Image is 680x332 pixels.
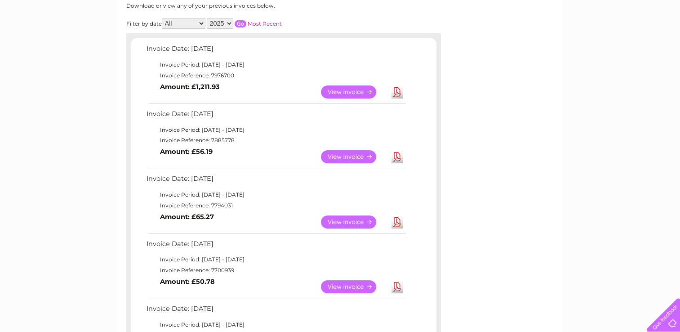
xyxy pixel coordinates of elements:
[144,238,407,255] td: Invoice Date: [DATE]
[144,265,407,276] td: Invoice Reference: 7700939
[126,18,362,29] div: Filter by date
[321,280,387,293] a: View
[144,254,407,265] td: Invoice Period: [DATE] - [DATE]
[160,148,213,156] b: Amount: £56.19
[391,215,403,229] a: Download
[248,20,282,27] a: Most Recent
[511,4,573,16] a: 0333 014 3131
[144,303,407,319] td: Invoice Date: [DATE]
[544,38,564,45] a: Energy
[321,215,387,229] a: View
[569,38,596,45] a: Telecoms
[650,38,671,45] a: Log out
[144,70,407,81] td: Invoice Reference: 7976700
[144,200,407,211] td: Invoice Reference: 7794031
[144,189,407,200] td: Invoice Period: [DATE] - [DATE]
[160,213,214,221] b: Amount: £65.27
[144,135,407,146] td: Invoice Reference: 7885778
[144,319,407,330] td: Invoice Period: [DATE] - [DATE]
[321,85,387,99] a: View
[126,3,362,9] div: Download or view any of your previous invoices below.
[620,38,642,45] a: Contact
[144,43,407,59] td: Invoice Date: [DATE]
[144,108,407,125] td: Invoice Date: [DATE]
[144,173,407,189] td: Invoice Date: [DATE]
[391,280,403,293] a: Download
[144,125,407,135] td: Invoice Period: [DATE] - [DATE]
[522,38,539,45] a: Water
[602,38,615,45] a: Blog
[24,23,70,51] img: logo.png
[391,85,403,99] a: Download
[160,278,215,286] b: Amount: £50.78
[321,150,387,163] a: View
[391,150,403,163] a: Download
[160,83,220,91] b: Amount: £1,211.93
[128,5,553,44] div: Clear Business is a trading name of Verastar Limited (registered in [GEOGRAPHIC_DATA] No. 3667643...
[144,59,407,70] td: Invoice Period: [DATE] - [DATE]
